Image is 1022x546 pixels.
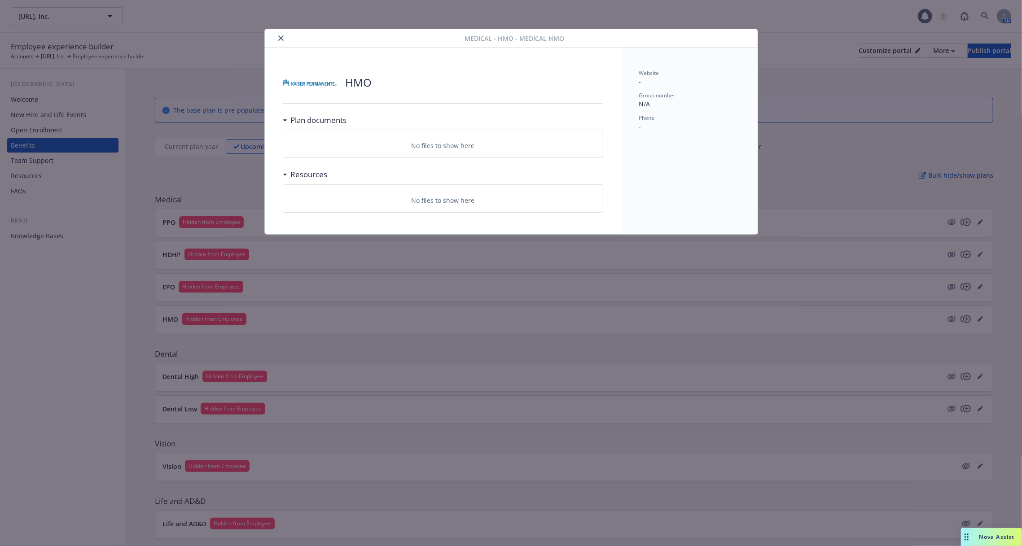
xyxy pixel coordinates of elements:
div: Resources [283,169,328,180]
p: N/A [639,99,740,109]
span: Phone [639,114,655,122]
h3: Plan documents [291,114,347,126]
p: - [639,77,740,86]
h3: Resources [291,169,328,180]
button: Nova Assist [961,528,1022,546]
div: Drag to move [961,528,972,546]
img: Kaiser Permanente Insurance Company [283,69,337,96]
p: HMO [346,75,372,90]
span: Group number [639,92,676,99]
p: No files to show here [411,196,474,205]
span: Nova Assist [979,533,1015,541]
button: close [276,33,286,44]
div: Plan documents [283,114,347,126]
p: No files to show here [411,141,474,150]
p: - [639,122,740,131]
span: Medical - HMO - Medical HMO [465,34,565,43]
span: Website [639,69,659,77]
